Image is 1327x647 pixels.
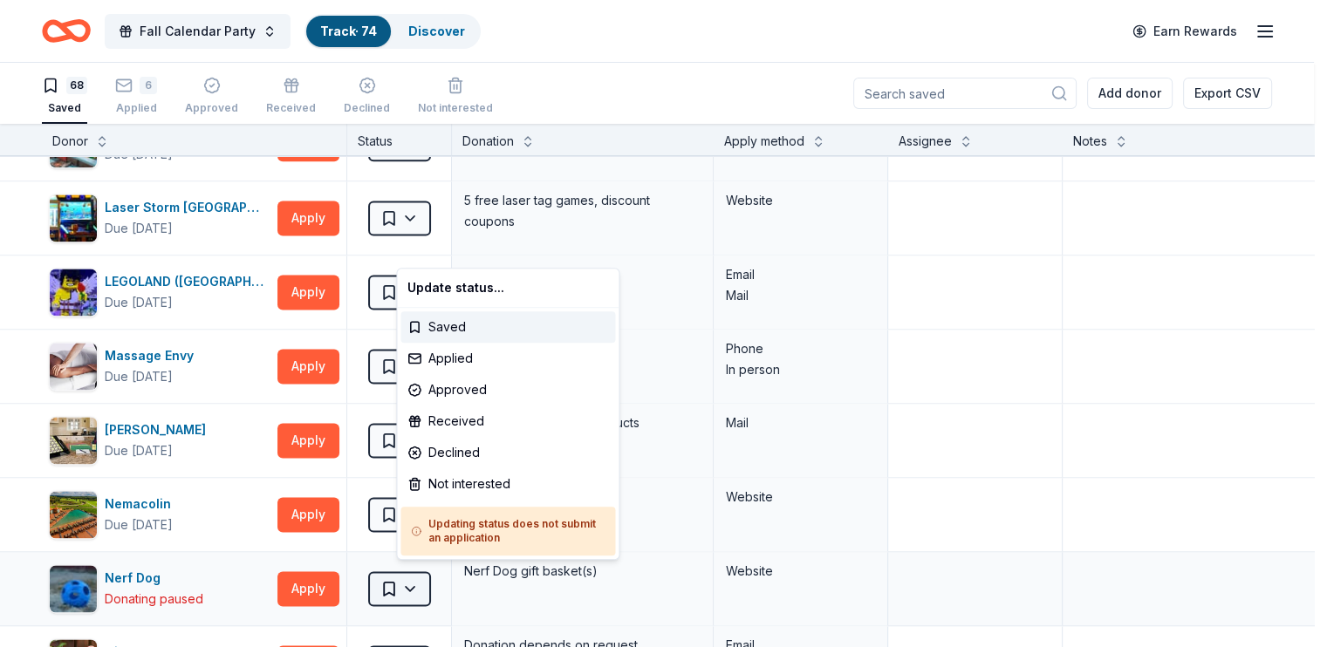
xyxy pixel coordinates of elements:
div: Saved [400,311,615,343]
div: Update status... [400,272,615,303]
div: Received [400,405,615,437]
div: Declined [400,437,615,468]
div: Approved [400,374,615,405]
div: Applied [400,343,615,374]
div: Not interested [400,468,615,500]
h5: Updating status does not submit an application [411,517,605,545]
